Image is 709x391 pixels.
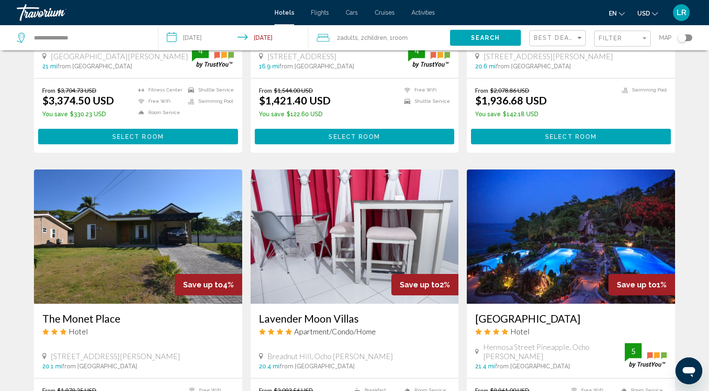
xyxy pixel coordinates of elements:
div: 4 [408,46,425,56]
span: from [GEOGRAPHIC_DATA] [57,63,132,70]
span: Save up to [183,280,223,289]
a: Travorium [17,4,266,21]
span: Save up to [400,280,440,289]
span: You save [475,111,501,117]
span: Apartment/Condo/Home [294,327,376,336]
li: Room Service [134,109,184,116]
button: Change language [609,7,625,19]
span: Select Room [329,133,380,140]
span: [STREET_ADDRESS][PERSON_NAME] [51,352,180,361]
a: Cars [346,9,358,16]
span: Save up to [617,280,657,289]
div: 3 star Hotel [42,327,234,336]
p: $330.23 USD [42,111,114,117]
span: You save [42,111,68,117]
a: The Monet Place [42,312,234,325]
span: 2 [337,32,358,44]
div: 4% [175,274,242,295]
span: [GEOGRAPHIC_DATA][PERSON_NAME] [51,52,188,61]
span: Map [659,32,672,44]
p: $142.18 USD [475,111,547,117]
button: Travelers: 2 adults, 2 children [308,25,450,50]
span: 20.4 mi [259,363,279,370]
span: Search [471,35,500,42]
span: Select Room [112,133,164,140]
span: Hotel [69,327,88,336]
li: Swimming Pool [184,98,234,105]
a: [GEOGRAPHIC_DATA] [475,312,667,325]
img: trustyou-badge.svg [408,43,450,68]
a: Hotels [274,9,294,16]
img: trustyou-badge.svg [625,343,667,368]
a: Lavender Moon Villas [259,312,450,325]
span: Breadnut Hill, Ocho [PERSON_NAME] [267,352,393,361]
li: Free WiFi [134,98,184,105]
button: Select Room [38,129,238,144]
img: Hotel image [467,169,675,304]
button: Select Room [471,129,671,144]
span: from [GEOGRAPHIC_DATA] [496,63,571,70]
mat-select: Sort by [534,35,583,42]
span: Hermosa Street Pineapple, Ocho [PERSON_NAME] [483,342,625,361]
img: trustyou-badge.svg [192,43,234,68]
ins: $1,936.68 USD [475,94,547,107]
a: Select Room [255,131,455,140]
div: 4 star Apartment [259,327,450,336]
span: 16.9 mi [259,63,279,70]
span: 20.1 mi [42,363,62,370]
del: $2,078.86 USD [490,87,529,94]
span: From [475,87,488,94]
span: from [GEOGRAPHIC_DATA] [279,63,354,70]
span: en [609,10,617,17]
p: $122.60 USD [259,111,331,117]
img: Hotel image [251,169,459,304]
ins: $1,421.40 USD [259,94,331,107]
li: Free WiFi [400,87,450,94]
li: Swimming Pool [618,87,667,94]
button: Search [450,30,521,45]
li: Shuttle Service [184,87,234,94]
li: Fitness Center [134,87,184,94]
span: You save [259,111,285,117]
span: from [GEOGRAPHIC_DATA] [495,363,570,370]
a: Select Room [38,131,238,140]
a: Activities [411,9,435,16]
div: 4 star Hotel [475,327,667,336]
span: From [259,87,272,94]
div: 5 [625,346,642,356]
button: User Menu [670,4,692,21]
ins: $3,374.50 USD [42,94,114,107]
button: Check-in date: Apr 3, 2026 Check-out date: Apr 10, 2026 [158,25,308,50]
span: 21 mi [42,63,57,70]
div: 2% [391,274,458,295]
button: Toggle map [672,34,692,42]
span: 20.6 mi [475,63,496,70]
span: Adults [340,34,358,41]
span: Room [393,34,408,41]
span: Filter [599,35,623,42]
span: [STREET_ADDRESS] [267,52,336,61]
img: Hotel image [34,169,242,304]
span: from [GEOGRAPHIC_DATA] [279,363,354,370]
button: Change currency [637,7,658,19]
a: Select Room [471,131,671,140]
span: USD [637,10,650,17]
span: Cruises [375,9,395,16]
button: Select Room [255,129,455,144]
span: Hotel [510,327,530,336]
span: , 1 [387,32,408,44]
span: from [GEOGRAPHIC_DATA] [62,363,137,370]
a: Flights [311,9,329,16]
li: Shuttle Service [400,98,450,105]
span: Select Room [545,133,597,140]
button: Filter [594,30,651,47]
